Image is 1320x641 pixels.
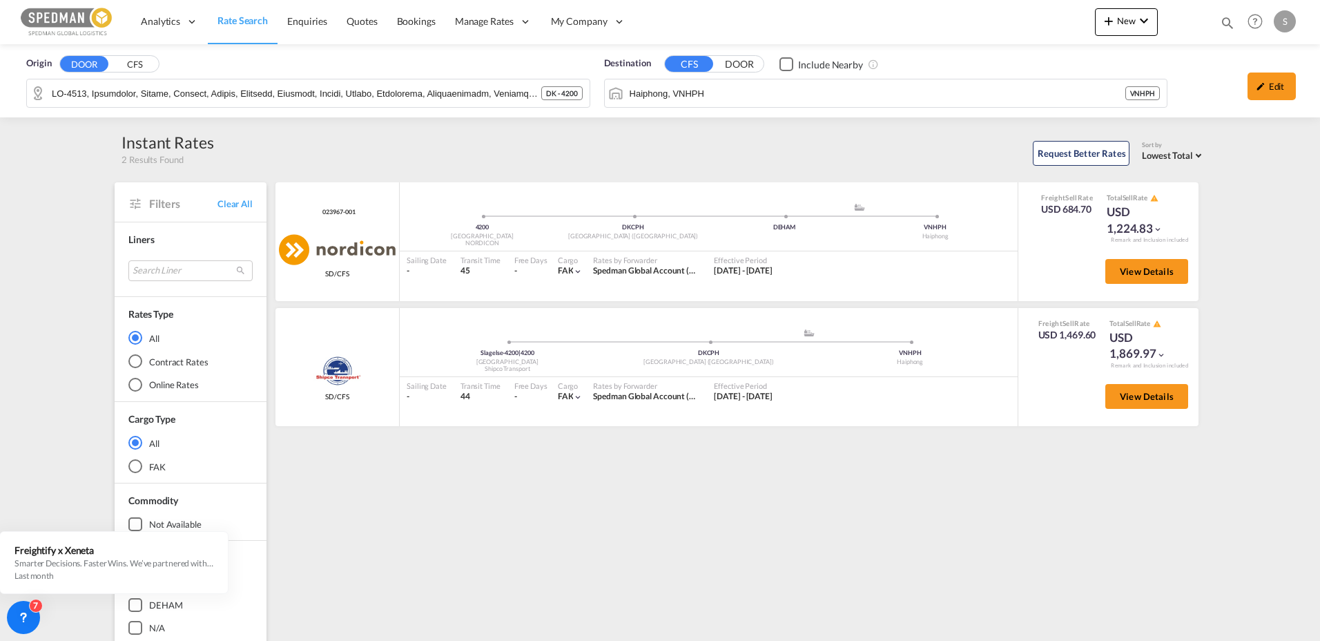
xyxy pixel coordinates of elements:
span: New [1100,15,1152,26]
md-checkbox: N/A [128,621,253,635]
div: Rates Type [128,307,173,321]
div: Freight Rate [1041,193,1093,202]
div: Free Days [514,255,547,265]
div: Include Nearby [798,58,863,72]
button: icon-alert [1152,318,1161,329]
span: [DATE] - [DATE] [714,265,773,276]
md-icon: icon-chevron-down [573,267,583,276]
span: Manage Rates [455,15,514,28]
md-input-container: Haiphong, VNHPH [605,79,1167,107]
button: View Details [1105,259,1188,284]
div: NORDICON [407,239,558,248]
button: DOOR [60,56,108,72]
div: Cargo Type [128,412,175,426]
div: icon-pencilEdit [1248,73,1296,100]
button: CFS [665,56,713,72]
md-icon: icon-chevron-down [1153,224,1163,234]
md-checkbox: Checkbox No Ink [779,57,863,71]
div: - [514,391,517,403]
div: USD 1,469.60 [1038,328,1096,342]
span: | [518,349,521,356]
button: View Details [1105,384,1188,409]
div: Sailing Date [407,255,447,265]
div: Haiphong [860,232,1011,241]
md-icon: icon-chevron-down [1136,12,1152,29]
div: DEHAM [709,223,860,232]
md-icon: assets/icons/custom/ship-fill.svg [851,204,868,211]
div: Spedman Global Account (Main Account) [593,391,700,403]
div: Contract / Rate Agreement / Tariff / Spot Pricing Reference Number: 023967-001 [319,208,355,217]
img: NORDICON [279,234,396,265]
span: DK - 4200 [546,88,577,98]
span: Sell [1123,193,1134,202]
div: Effective Period [714,255,773,265]
span: Liners [128,233,154,245]
div: Shipco Transport [407,365,608,374]
div: [GEOGRAPHIC_DATA] [407,232,558,241]
span: 4200 [476,223,489,231]
div: S [1274,10,1296,32]
button: icon-plus 400-fgNewicon-chevron-down [1095,8,1158,36]
span: 4200 [521,349,534,356]
div: DKCPH [608,349,810,358]
div: Cargo [558,381,583,391]
div: - [407,265,447,277]
span: [DATE] - [DATE] [714,391,773,401]
div: Cargo [558,255,583,265]
div: - [407,391,447,403]
button: Request Better Rates [1033,141,1129,166]
md-icon: icon-chevron-down [1156,350,1166,360]
span: Spedman Global Account (Main Account) [593,265,743,276]
div: [GEOGRAPHIC_DATA] ([GEOGRAPHIC_DATA]) [558,232,709,241]
span: Sell [1125,319,1136,327]
span: SD/CFS [325,392,349,401]
div: USD 684.70 [1041,202,1093,216]
span: View Details [1120,266,1174,277]
span: View Details [1120,391,1174,402]
span: Destination [604,57,651,70]
div: [GEOGRAPHIC_DATA] ([GEOGRAPHIC_DATA]) [608,358,810,367]
div: DKCPH [558,223,709,232]
div: Total Rate [1109,318,1178,329]
div: Effective Period [714,381,773,391]
md-icon: icon-alert [1153,320,1161,328]
md-radio-button: All [128,436,253,450]
div: USD 1,869.97 [1109,329,1178,363]
span: Clear All [217,198,253,210]
button: CFS [110,57,159,73]
div: 01 Aug 2025 - 31 Aug 2025 [714,265,773,277]
img: Shipco Transport [313,354,360,388]
span: FAK [558,391,574,401]
md-radio-button: All [128,331,253,345]
div: VNHPH [860,223,1011,232]
div: Haiphong [809,358,1011,367]
div: Instant Rates [122,131,214,153]
span: Origin [26,57,51,70]
div: Spedman Global Account (Main Account) [593,265,700,277]
div: Rates by Forwarder [593,381,700,391]
span: Lowest Total [1142,150,1193,161]
span: My Company [551,15,608,28]
div: Sort by [1142,141,1205,150]
span: Bookings [397,15,436,27]
input: Search by Door [52,83,541,104]
md-checkbox: DEHAM [128,598,253,612]
span: Enquiries [287,15,327,27]
button: icon-alert [1149,193,1158,203]
span: SD/CFS [325,269,349,278]
span: Spedman Global Account (Main Account) [593,391,743,401]
span: Commodity [128,495,178,506]
button: DOOR [715,57,764,73]
md-icon: icon-alert [1150,194,1158,202]
md-input-container: DK-4200, Antvorskov, Årslev, Bildsoe, Bjærup, Blæsinge, Boestrup, Bromme, Brorup, Dævidsroed, Dro... [27,79,590,107]
div: Remark and Inclusion included [1100,236,1198,244]
md-radio-button: Online Rates [128,378,253,392]
div: Free Days [514,381,547,391]
div: Transit Time [460,381,501,391]
md-icon: icon-plus 400-fg [1100,12,1117,29]
div: VNHPH [809,349,1011,358]
md-radio-button: Contract Rates [128,354,253,368]
span: Help [1243,10,1267,33]
div: Remark and Inclusion included [1100,362,1198,370]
